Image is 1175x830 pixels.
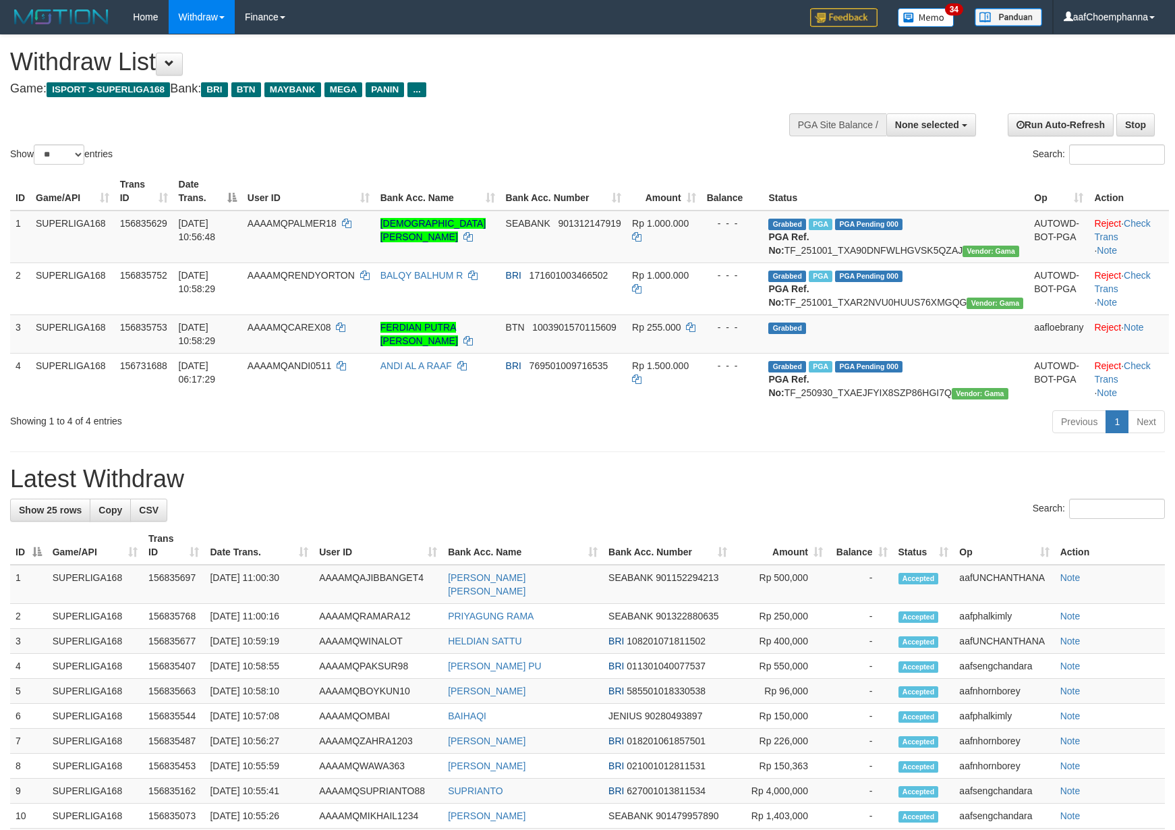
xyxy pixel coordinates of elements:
a: Note [1097,297,1117,308]
span: Copy 90280493897 to clipboard [645,711,703,721]
th: Game/API: activate to sort column ascending [30,172,115,211]
span: AAAAMQPALMER18 [248,218,337,229]
a: Reject [1094,218,1121,229]
th: Status: activate to sort column ascending [893,526,954,565]
td: SUPERLIGA168 [30,211,115,263]
span: BRI [608,686,624,696]
th: Date Trans.: activate to sort column ascending [204,526,314,565]
a: [DEMOGRAPHIC_DATA][PERSON_NAME] [380,218,486,242]
span: 156835753 [120,322,167,333]
th: Game/API: activate to sort column ascending [47,526,143,565]
b: PGA Ref. No: [768,283,809,308]
span: AAAAMQCAREX08 [248,322,331,333]
td: Rp 96,000 [733,679,828,704]
span: 156835752 [120,270,167,281]
span: Accepted [898,573,939,584]
a: ANDI AL A RAAF [380,360,452,371]
td: SUPERLIGA168 [47,629,143,654]
h1: Withdraw List [10,49,770,76]
td: aafUNCHANTHANA [954,629,1054,654]
span: PGA Pending [835,271,902,282]
span: Grabbed [768,323,806,334]
a: Note [1060,810,1081,821]
span: Copy 585501018330538 to clipboard [627,686,706,696]
th: Bank Acc. Number: activate to sort column ascending [603,526,733,565]
th: Action [1089,172,1169,211]
a: Note [1060,686,1081,696]
th: Bank Acc. Number: activate to sort column ascending [500,172,627,211]
span: Accepted [898,611,939,623]
a: Check Trans [1094,360,1150,385]
td: · · [1089,211,1169,263]
td: 156835544 [143,704,204,729]
span: [DATE] 06:17:29 [179,360,216,385]
td: 3 [10,314,30,353]
span: Marked by aafromsomean [809,361,832,372]
span: 156731688 [120,360,167,371]
span: SEABANK [608,810,653,821]
td: 156835663 [143,679,204,704]
span: Copy 018201061857501 to clipboard [627,736,706,746]
td: AAAAMQPAKSUR98 [314,654,442,679]
td: aafsengchandara [954,804,1054,829]
span: SEABANK [608,611,653,621]
td: - [828,654,893,679]
span: Accepted [898,786,939,798]
span: BRI [506,360,521,371]
th: Op: activate to sort column ascending [954,526,1054,565]
td: aafphalkimly [954,704,1054,729]
td: · · [1089,353,1169,405]
td: 2 [10,262,30,314]
a: Note [1060,736,1081,746]
span: MEGA [324,82,363,97]
a: Note [1097,245,1117,256]
span: Accepted [898,711,939,723]
th: Bank Acc. Name: activate to sort column ascending [442,526,603,565]
td: Rp 500,000 [733,565,828,604]
img: panduan.png [975,8,1042,26]
th: Trans ID: activate to sort column ascending [143,526,204,565]
th: Status [763,172,1029,211]
img: Feedback.jpg [810,8,878,27]
b: PGA Ref. No: [768,374,809,398]
td: 156835768 [143,604,204,629]
th: Date Trans.: activate to sort column descending [173,172,242,211]
td: AAAAMQZAHRA1203 [314,729,442,754]
a: Note [1060,636,1081,646]
span: PGA Pending [835,219,902,230]
span: PGA Pending [835,361,902,372]
a: Reject [1094,322,1121,333]
td: [DATE] 10:55:26 [204,804,314,829]
a: Check Trans [1094,270,1150,294]
td: SUPERLIGA168 [30,262,115,314]
td: 156835487 [143,729,204,754]
div: - - - [707,269,758,282]
label: Search: [1033,499,1165,519]
span: [DATE] 10:56:48 [179,218,216,242]
span: BRI [506,270,521,281]
td: 156835453 [143,754,204,779]
input: Search: [1069,499,1165,519]
span: AAAAMQRENDYORTON [248,270,355,281]
td: 6 [10,704,47,729]
td: aafsengchandara [954,654,1054,679]
a: BAIHAQI [448,711,486,721]
td: AAAAMQMIKHAIL1234 [314,804,442,829]
td: SUPERLIGA168 [30,353,115,405]
td: SUPERLIGA168 [47,654,143,679]
a: BALQY BALHUM R [380,270,463,281]
span: BTN [506,322,525,333]
span: SEABANK [506,218,550,229]
a: Note [1097,387,1117,398]
td: - [828,704,893,729]
td: AAAAMQAJIBBANGET4 [314,565,442,604]
span: BRI [201,82,227,97]
span: Copy 011301040077537 to clipboard [627,661,706,671]
th: User ID: activate to sort column ascending [314,526,442,565]
a: Show 25 rows [10,499,90,522]
span: Accepted [898,811,939,823]
td: Rp 4,000,000 [733,779,828,804]
a: SUPRIANTO [448,785,503,796]
span: Grabbed [768,219,806,230]
img: MOTION_logo.png [10,7,113,27]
